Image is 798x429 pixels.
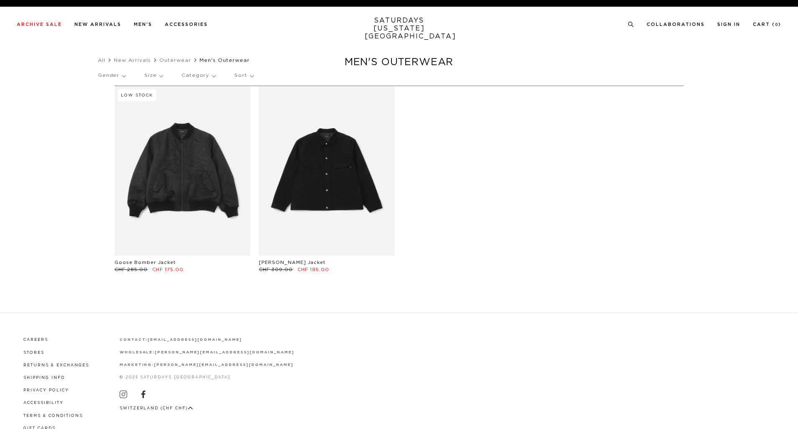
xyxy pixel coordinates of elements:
small: 0 [775,23,778,27]
strong: contact: [120,338,148,342]
a: Stores [23,351,44,355]
a: Shipping Info [23,376,65,380]
a: Men's [134,22,152,27]
a: [PERSON_NAME] Jacket [259,260,325,265]
a: Terms & Conditions [23,414,83,418]
a: Goose Bomber Jacket [115,260,176,265]
a: SATURDAYS[US_STATE][GEOGRAPHIC_DATA] [365,17,434,41]
a: Archive Sale [17,22,62,27]
a: [PERSON_NAME][EMAIL_ADDRESS][DOMAIN_NAME] [154,363,293,367]
p: Gender [98,66,125,85]
a: [PERSON_NAME][EMAIL_ADDRESS][DOMAIN_NAME] [155,350,294,354]
a: Accessories [165,22,208,27]
p: Size [144,66,163,85]
a: [EMAIL_ADDRESS][DOMAIN_NAME] [148,338,242,342]
a: New Arrivals [74,22,121,27]
a: Accessibility [23,401,64,405]
span: CHF 175.00 [152,267,184,272]
button: Switzerland (CHF CHF) [120,405,193,411]
p: Sort [234,66,253,85]
a: Collaborations [647,22,705,27]
a: Careers [23,338,48,342]
a: Outerwear [159,58,191,63]
a: Sign In [717,22,740,27]
div: Low Stock [118,89,156,101]
a: Privacy Policy [23,388,69,392]
span: CHF 309.00 [259,267,293,272]
a: Returns & Exchanges [23,363,89,367]
strong: wholesale: [120,350,155,354]
a: New Arrivals [114,58,151,63]
a: Cart (0) [753,22,781,27]
span: CHF 285.00 [115,267,148,272]
span: CHF 185.00 [297,267,329,272]
a: All [98,58,105,63]
p: © 2025 Saturdays [GEOGRAPHIC_DATA] [120,374,294,381]
strong: marketing: [120,363,154,367]
span: Men's Outerwear [199,58,250,63]
p: Category [182,66,215,85]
